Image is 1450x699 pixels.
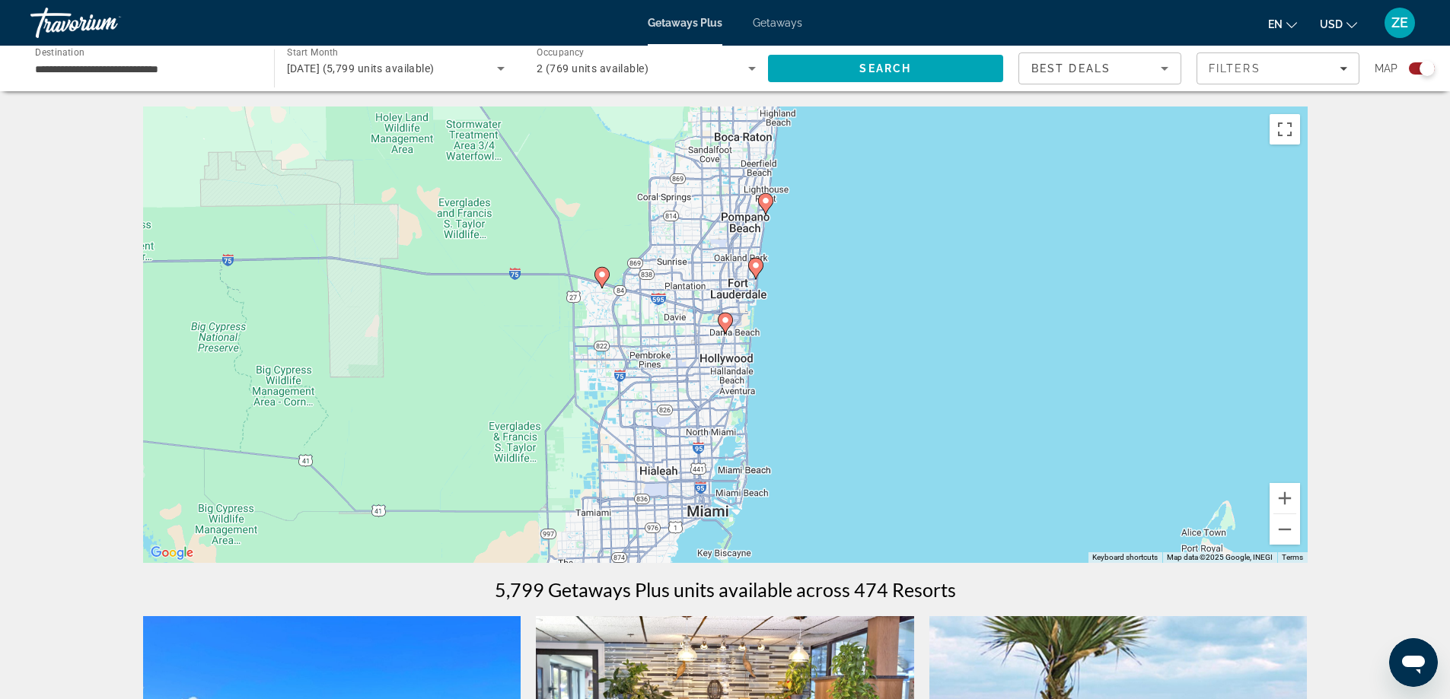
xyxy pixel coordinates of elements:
[147,543,197,563] img: Google
[1391,15,1408,30] span: ZE
[1031,59,1168,78] mat-select: Sort by
[1167,553,1273,561] span: Map data ©2025 Google, INEGI
[1375,58,1397,79] span: Map
[1320,18,1343,30] span: USD
[1197,52,1359,84] button: Filters
[859,62,911,75] span: Search
[1282,553,1303,561] a: Terms (opens in new tab)
[30,3,183,43] a: Travorium
[287,62,435,75] span: [DATE] (5,799 units available)
[495,578,956,601] h1: 5,799 Getaways Plus units available across 474 Resorts
[1320,13,1357,35] button: Change currency
[768,55,1004,82] button: Search
[753,17,802,29] a: Getaways
[1380,7,1420,39] button: User Menu
[537,47,585,58] span: Occupancy
[1092,552,1158,563] button: Keyboard shortcuts
[1270,514,1300,545] button: Zoom out
[35,60,254,78] input: Select destination
[287,47,338,58] span: Start Month
[1209,62,1260,75] span: Filters
[1031,62,1111,75] span: Best Deals
[1389,638,1438,687] iframe: Button to launch messaging window
[1268,13,1297,35] button: Change language
[1270,114,1300,145] button: Toggle fullscreen view
[648,17,722,29] a: Getaways Plus
[537,62,649,75] span: 2 (769 units available)
[1270,483,1300,513] button: Zoom in
[147,543,197,563] a: Open this area in Google Maps (opens a new window)
[35,46,84,57] span: Destination
[1268,18,1283,30] span: en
